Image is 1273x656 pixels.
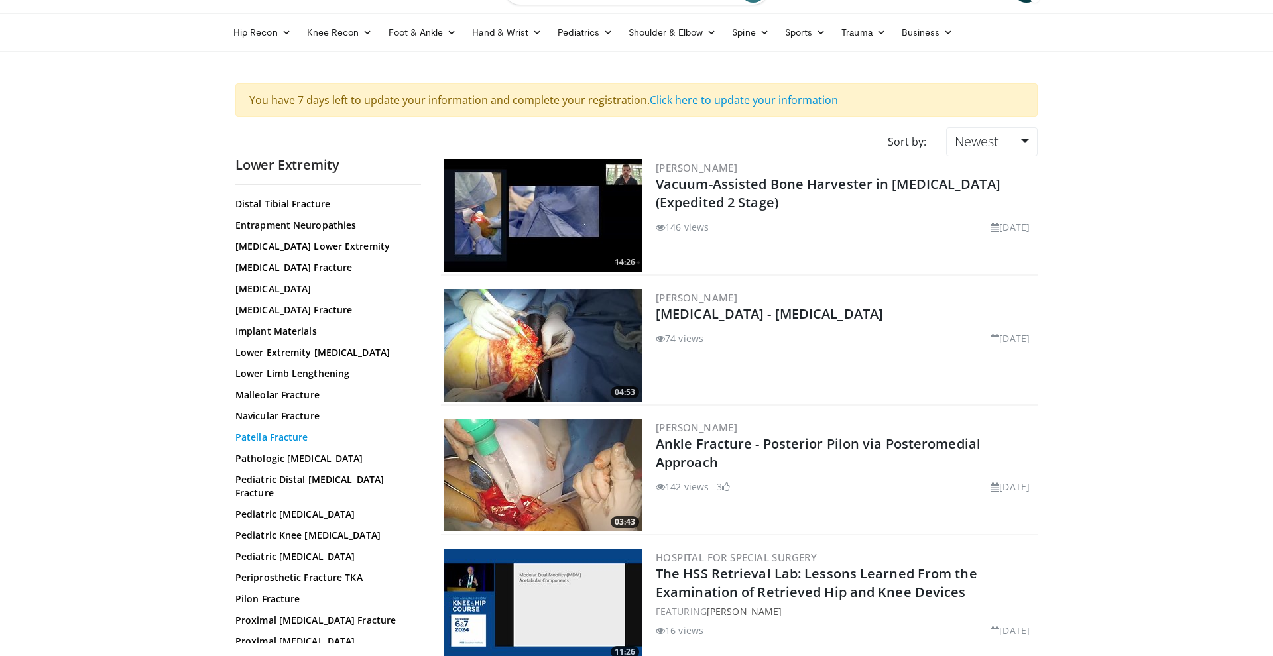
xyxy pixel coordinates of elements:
a: [MEDICAL_DATA] Lower Extremity [235,240,414,253]
a: Lower Limb Lengthening [235,367,414,380]
li: 146 views [656,220,709,234]
span: Newest [955,133,999,150]
a: Spine [724,19,776,46]
a: Pediatrics [550,19,621,46]
li: 16 views [656,624,703,637]
a: The HSS Retrieval Lab: Lessons Learned From the Examination of Retrieved Hip and Knee Devices [656,565,977,601]
span: 14:26 [611,256,639,268]
a: [MEDICAL_DATA] Fracture [235,261,414,274]
li: [DATE] [991,331,1030,345]
a: Newest [946,127,1038,156]
a: Lower Extremity [MEDICAL_DATA] [235,346,414,359]
a: [MEDICAL_DATA] - [MEDICAL_DATA] [656,305,883,323]
a: Vacuum-Assisted Bone Harvester in [MEDICAL_DATA] (Expedited 2 Stage) [656,175,1000,211]
a: [PERSON_NAME] [656,421,737,434]
a: 14:26 [444,159,642,272]
div: FEATURING [656,604,1035,618]
a: [MEDICAL_DATA] Fracture [235,303,414,317]
a: Pediatric Knee [MEDICAL_DATA] [235,529,414,542]
a: Proximal [MEDICAL_DATA] [235,635,414,648]
a: Ankle Fracture - Posterior Pilon via Posteromedial Approach [656,435,981,471]
li: 142 views [656,480,709,494]
li: [DATE] [991,480,1030,494]
h2: Lower Extremity [235,156,421,174]
a: Hospital for Special Surgery [656,551,817,564]
a: Periprosthetic Fracture TKA [235,571,414,584]
a: Trauma [833,19,894,46]
a: [PERSON_NAME] [707,605,782,618]
a: Patella Fracture [235,431,414,444]
a: Foot & Ankle [381,19,465,46]
img: fbb4f29f-992a-4c37-90e7-9c0378bde42f.300x170_q85_crop-smart_upscale.jpg [444,159,642,272]
a: Shoulder & Elbow [621,19,724,46]
a: Pilon Fracture [235,592,414,606]
a: Entrapment Neuropathies [235,219,414,232]
a: Business [894,19,961,46]
a: Pediatric Distal [MEDICAL_DATA] Fracture [235,473,414,500]
div: You have 7 days left to update your information and complete your registration. [235,83,1038,117]
a: [MEDICAL_DATA] [235,282,414,296]
a: 04:53 [444,289,642,402]
li: [DATE] [991,220,1030,234]
a: Malleolar Fracture [235,388,414,402]
a: Sports [777,19,834,46]
img: e384fb8a-f4bd-410d-a5b4-472c618d94ed.300x170_q85_crop-smart_upscale.jpg [444,419,642,531]
a: Click here to update your information [650,93,838,107]
a: 03:43 [444,419,642,531]
div: Sort by: [878,127,936,156]
a: Implant Materials [235,325,414,338]
img: a65d029b-de48-4001-97d6-ae5cb8ed2e9f.300x170_q85_crop-smart_upscale.jpg [444,289,642,402]
li: 3 [717,480,730,494]
a: Pediatric [MEDICAL_DATA] [235,508,414,521]
span: 04:53 [611,386,639,398]
a: [PERSON_NAME] [656,161,737,174]
a: Knee Recon [299,19,381,46]
li: [DATE] [991,624,1030,637]
li: 74 views [656,331,703,345]
span: 03:43 [611,516,639,528]
a: Hand & Wrist [464,19,550,46]
a: Distal Tibial Fracture [235,197,414,211]
a: Navicular Fracture [235,410,414,423]
a: Pathologic [MEDICAL_DATA] [235,452,414,465]
a: Hip Recon [225,19,299,46]
a: Pediatric [MEDICAL_DATA] [235,550,414,563]
a: [PERSON_NAME] [656,291,737,304]
a: Proximal [MEDICAL_DATA] Fracture [235,614,414,627]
